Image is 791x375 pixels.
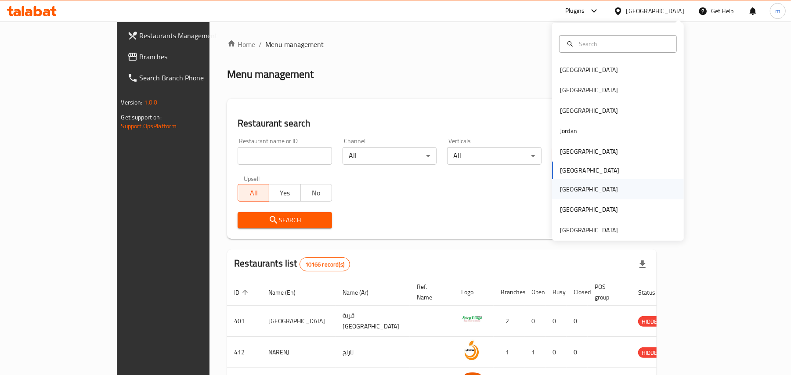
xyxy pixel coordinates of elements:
[300,184,332,202] button: No
[567,306,588,337] td: 0
[140,72,242,83] span: Search Branch Phone
[775,6,780,16] span: m
[261,337,336,368] td: NARENJ
[121,97,143,108] span: Version:
[343,147,437,165] div: All
[461,339,483,361] img: NARENJ
[121,112,162,123] span: Get support on:
[300,257,350,271] div: Total records count
[417,281,444,303] span: Ref. Name
[300,260,350,269] span: 10166 record(s)
[461,308,483,330] img: Spicy Village
[560,126,577,136] div: Jordan
[638,316,665,327] div: HIDDEN
[343,287,380,298] span: Name (Ar)
[144,97,158,108] span: 1.0.0
[273,187,297,199] span: Yes
[638,348,665,358] span: HIDDEN
[121,120,177,132] a: Support.OpsPlatform
[140,51,242,62] span: Branches
[524,306,545,337] td: 0
[545,306,567,337] td: 0
[454,279,494,306] th: Logo
[268,287,307,298] span: Name (En)
[234,287,251,298] span: ID
[567,279,588,306] th: Closed
[234,257,350,271] h2: Restaurants list
[304,187,329,199] span: No
[595,281,621,303] span: POS group
[269,184,300,202] button: Yes
[238,212,332,228] button: Search
[227,67,314,81] h2: Menu management
[140,30,242,41] span: Restaurants Management
[638,347,665,358] div: HIDDEN
[494,279,524,306] th: Branches
[261,306,336,337] td: [GEOGRAPHIC_DATA]
[120,25,249,46] a: Restaurants Management
[545,279,567,306] th: Busy
[227,39,657,50] nav: breadcrumb
[632,254,653,275] div: Export file
[524,337,545,368] td: 1
[560,106,618,115] div: [GEOGRAPHIC_DATA]
[259,39,262,50] li: /
[638,317,665,327] span: HIDDEN
[560,225,618,235] div: [GEOGRAPHIC_DATA]
[120,46,249,67] a: Branches
[545,337,567,368] td: 0
[565,6,585,16] div: Plugins
[567,337,588,368] td: 0
[447,147,542,165] div: All
[560,65,618,75] div: [GEOGRAPHIC_DATA]
[638,287,667,298] span: Status
[560,205,618,214] div: [GEOGRAPHIC_DATA]
[242,187,266,199] span: All
[626,6,684,16] div: [GEOGRAPHIC_DATA]
[245,215,325,226] span: Search
[560,184,618,194] div: [GEOGRAPHIC_DATA]
[238,184,269,202] button: All
[524,279,545,306] th: Open
[560,85,618,95] div: [GEOGRAPHIC_DATA]
[238,147,332,165] input: Search for restaurant name or ID..
[244,175,260,181] label: Upsell
[238,117,646,130] h2: Restaurant search
[265,39,324,50] span: Menu management
[336,306,410,337] td: قرية [GEOGRAPHIC_DATA]
[560,147,618,156] div: [GEOGRAPHIC_DATA]
[336,337,410,368] td: نارنج
[575,39,671,49] input: Search
[494,337,524,368] td: 1
[494,306,524,337] td: 2
[120,67,249,88] a: Search Branch Phone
